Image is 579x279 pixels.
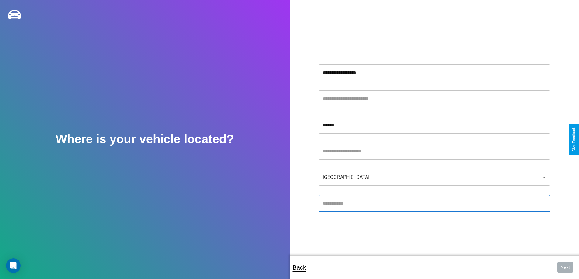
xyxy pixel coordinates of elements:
div: Open Intercom Messenger [6,258,21,273]
div: [GEOGRAPHIC_DATA] [319,169,550,186]
h2: Where is your vehicle located? [56,132,234,146]
p: Back [293,262,306,273]
div: Give Feedback [572,127,576,152]
button: Next [557,262,573,273]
